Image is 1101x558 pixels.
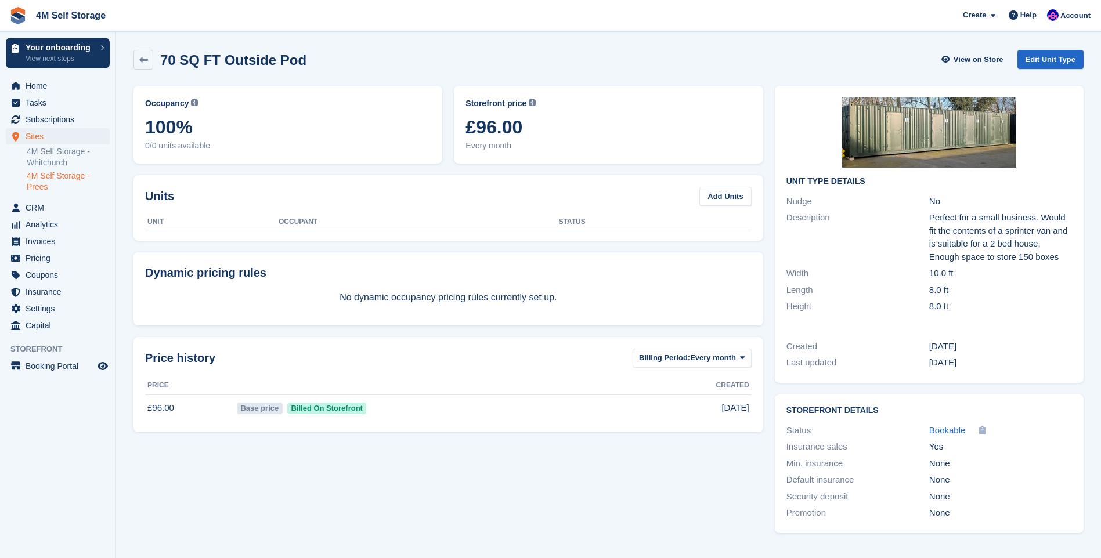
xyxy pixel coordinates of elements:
[786,284,929,297] div: Length
[26,111,95,128] span: Subscriptions
[6,95,110,111] a: menu
[929,457,1072,470] div: None
[529,99,536,106] img: icon-info-grey-7440780725fd019a000dd9b08b2336e03edf1995a4989e88bcd33f0948082b44.svg
[929,506,1072,520] div: None
[954,54,1003,66] span: View on Store
[929,195,1072,208] div: No
[191,99,198,106] img: icon-info-grey-7440780725fd019a000dd9b08b2336e03edf1995a4989e88bcd33f0948082b44.svg
[6,78,110,94] a: menu
[929,267,1072,280] div: 10.0 ft
[6,284,110,300] a: menu
[716,380,749,390] span: Created
[786,457,929,470] div: Min. insurance
[6,111,110,128] a: menu
[31,6,110,25] a: 4M Self Storage
[26,317,95,334] span: Capital
[929,440,1072,454] div: Yes
[786,473,929,487] div: Default insurance
[145,376,234,395] th: Price
[6,267,110,283] a: menu
[279,213,558,231] th: Occupant
[237,403,283,414] span: Base price
[145,187,174,205] h2: Units
[160,52,306,68] h2: 70 SQ FT Outside Pod
[9,7,27,24] img: stora-icon-8386f47178a22dfd0bd8f6a31ec36ba5ce8667c1dd55bd0f319d3a0aa187defe.svg
[786,356,929,369] div: Last updated
[26,300,95,317] span: Settings
[721,401,749,415] span: [DATE]
[145,140,431,152] span: 0/0 units available
[963,9,986,21] span: Create
[786,340,929,353] div: Created
[145,117,431,137] span: 100%
[96,359,110,373] a: Preview store
[10,343,115,355] span: Storefront
[842,97,1016,168] img: share_2998133722440661240.jpeg
[6,300,110,317] a: menu
[1047,9,1059,21] img: Pete Clutton
[1017,50,1084,69] a: Edit Unit Type
[145,349,215,367] span: Price history
[929,425,966,435] span: Bookable
[287,403,367,414] span: Billed On Storefront
[929,424,966,437] a: Bookable
[929,300,1072,313] div: 8.0 ft
[929,490,1072,503] div: None
[633,349,752,368] button: Billing Period: Every month
[26,128,95,144] span: Sites
[940,50,1008,69] a: View on Store
[6,233,110,249] a: menu
[26,44,95,52] p: Your onboarding
[786,195,929,208] div: Nudge
[465,97,526,110] span: Storefront price
[929,356,1072,369] div: [DATE]
[786,406,1072,415] h2: Storefront Details
[26,53,95,64] p: View next steps
[1060,10,1091,21] span: Account
[786,424,929,437] div: Status
[786,211,929,263] div: Description
[929,340,1072,353] div: [DATE]
[6,38,110,68] a: Your onboarding View next steps
[26,200,95,216] span: CRM
[145,264,752,281] div: Dynamic pricing rules
[27,171,110,193] a: 4M Self Storage - Prees
[6,216,110,233] a: menu
[26,284,95,300] span: Insurance
[6,358,110,374] a: menu
[786,267,929,280] div: Width
[26,78,95,94] span: Home
[26,216,95,233] span: Analytics
[786,300,929,313] div: Height
[145,395,234,421] td: £96.00
[26,250,95,266] span: Pricing
[26,233,95,249] span: Invoices
[465,117,751,137] span: £96.00
[786,440,929,454] div: Insurance sales
[6,128,110,144] a: menu
[6,250,110,266] a: menu
[690,352,736,364] span: Every month
[929,284,1072,297] div: 8.0 ft
[145,291,752,305] p: No dynamic occupancy pricing rules currently set up.
[27,146,110,168] a: 4M Self Storage - Whitchurch
[6,200,110,216] a: menu
[26,95,95,111] span: Tasks
[1020,9,1037,21] span: Help
[465,140,751,152] span: Every month
[786,177,1072,186] h2: Unit Type details
[786,506,929,520] div: Promotion
[786,490,929,503] div: Security deposit
[6,317,110,334] a: menu
[929,211,1072,263] div: Perfect for a small business. Would fit the contents of a sprinter van and is suitable for a 2 be...
[26,267,95,283] span: Coupons
[145,97,189,110] span: Occupancy
[145,213,279,231] th: Unit
[929,473,1072,487] div: None
[558,213,751,231] th: Status
[639,352,690,364] span: Billing Period:
[699,187,751,206] a: Add Units
[26,358,95,374] span: Booking Portal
